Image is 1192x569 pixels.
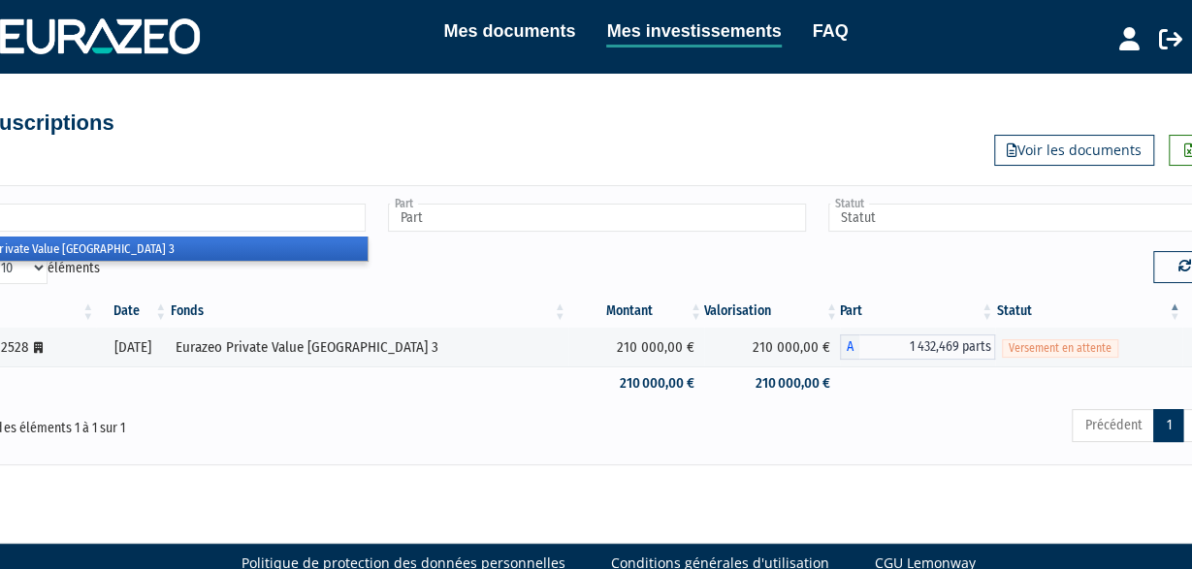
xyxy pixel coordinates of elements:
td: 210 000,00 € [568,366,704,400]
div: [DATE] [103,337,162,358]
th: Part: activer pour trier la colonne par ordre croissant [840,295,995,328]
span: A [840,334,859,360]
th: Montant: activer pour trier la colonne par ordre croissant [568,295,704,328]
a: Voir les documents [994,135,1154,166]
a: 1 [1153,409,1183,442]
td: 210 000,00 € [704,366,840,400]
th: Date: activer pour trier la colonne par ordre croissant [96,295,169,328]
span: 1 432,469 parts [859,334,995,360]
a: FAQ [813,17,849,45]
td: 210 000,00 € [568,328,704,366]
th: Valorisation: activer pour trier la colonne par ordre croissant [704,295,840,328]
th: Fonds: activer pour trier la colonne par ordre croissant [169,295,567,328]
div: A - Eurazeo Private Value Europe 3 [840,334,995,360]
th: Statut : activer pour trier la colonne par ordre d&eacute;croissant [995,295,1182,328]
td: 210 000,00 € [704,328,840,366]
a: Mes documents [443,17,575,45]
i: [Français] Personne morale [34,342,43,354]
a: Mes investissements [606,17,781,47]
div: Eurazeo Private Value [GEOGRAPHIC_DATA] 3 [176,337,561,358]
a: Précédent [1072,409,1154,442]
span: Versement en attente [1002,339,1118,358]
